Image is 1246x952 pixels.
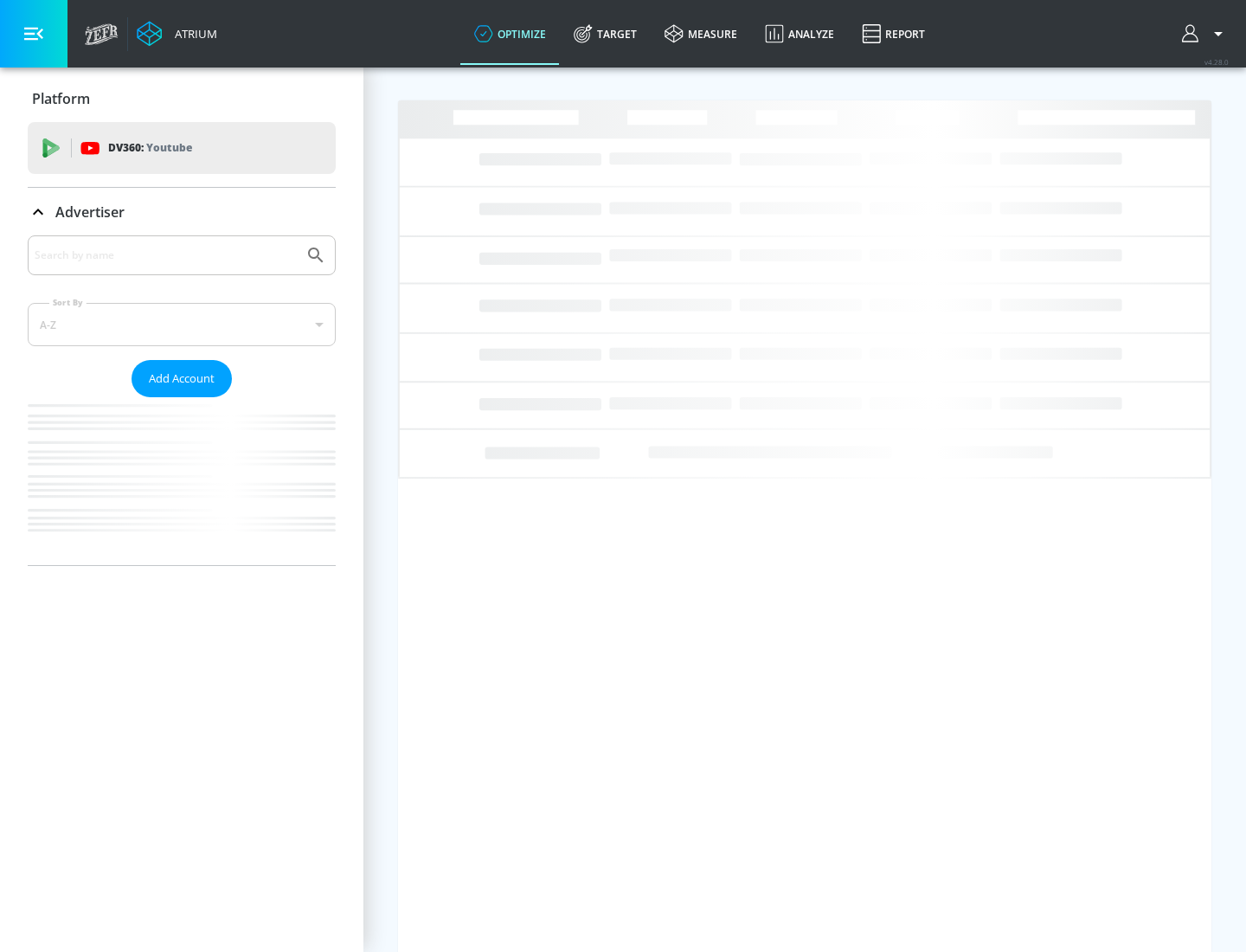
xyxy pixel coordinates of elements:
div: Advertiser [28,235,336,565]
a: Analyze [751,3,848,65]
div: Advertiser [28,188,336,236]
nav: list of Advertiser [28,397,336,565]
p: Platform [32,89,90,108]
div: Platform [28,74,336,123]
div: DV360: Youtube [28,122,336,174]
a: Report [848,3,939,65]
p: DV360: [108,138,192,158]
input: Search by name [35,244,297,267]
label: Sort By [49,297,87,308]
a: optimize [460,3,560,65]
div: Atrium [168,26,217,42]
div: A-Z [28,303,336,346]
p: Youtube [146,138,192,157]
span: v 4.28.0 [1204,57,1229,67]
span: Add Account [149,369,215,389]
a: Atrium [137,21,217,47]
a: Target [560,3,651,65]
p: Advertiser [55,203,125,222]
a: measure [651,3,751,65]
button: Add Account [132,360,232,397]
